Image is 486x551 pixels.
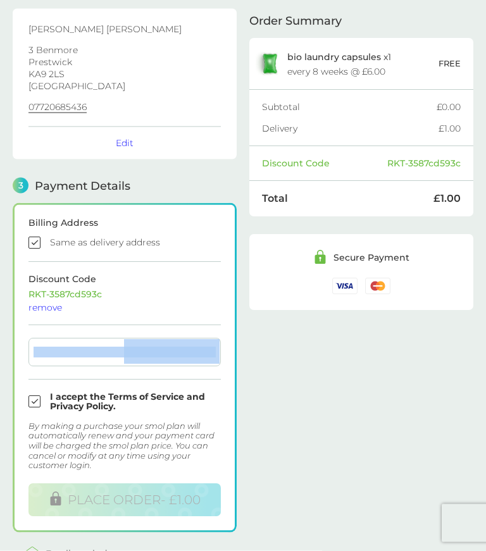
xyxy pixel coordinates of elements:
p: x 1 [287,52,391,62]
span: RKT-3587cd593c [28,289,102,300]
span: PLACE ORDER - £1.00 [68,493,201,508]
button: PLACE ORDER- £1.00 [28,484,221,517]
div: £1.00 [433,194,461,204]
p: FREE [439,57,461,70]
span: 3 [13,178,28,194]
div: Subtotal [262,102,437,111]
p: Prestwick [28,58,221,66]
div: every 8 weeks @ £6.00 [287,67,385,76]
div: remove [28,304,221,313]
div: Total [262,194,433,204]
span: Discount Code [28,274,96,285]
div: RKT-3587cd593c [387,159,461,168]
img: /assets/icons/cards/visa.svg [332,278,358,294]
span: Payment Details [35,180,130,192]
div: Discount Code [262,159,387,168]
p: [GEOGRAPHIC_DATA] [28,82,221,90]
p: KA9 2LS [28,70,221,78]
span: bio laundry capsules [287,51,381,63]
div: By making a purchase your smol plan will automatically renew and your payment card will be charge... [28,422,221,471]
button: Edit [116,137,134,149]
p: 3 Benmore [28,46,221,54]
span: Order Summary [249,15,342,27]
label: I accept the Terms of Service and Privacy Policy. [50,393,221,412]
div: Billing Address [28,219,221,228]
img: /assets/icons/cards/mastercard.svg [365,278,390,294]
div: Delivery [262,124,439,133]
div: £1.00 [439,124,461,133]
p: [PERSON_NAME] [PERSON_NAME] [28,25,221,34]
div: £0.00 [437,102,461,111]
div: Secure Payment [333,253,409,262]
iframe: Secure card payment input frame [34,347,216,358]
